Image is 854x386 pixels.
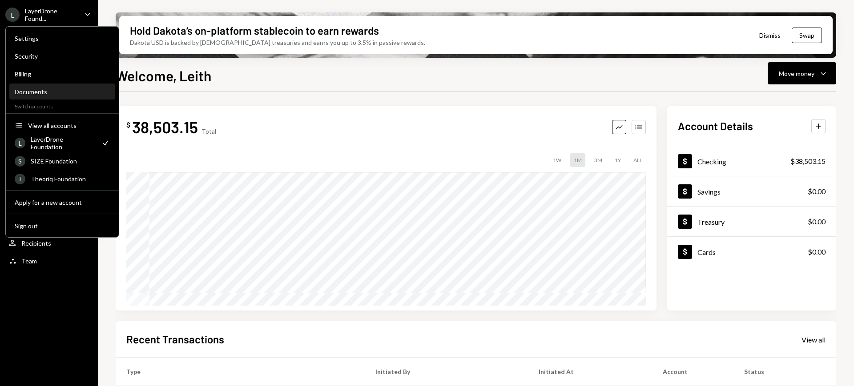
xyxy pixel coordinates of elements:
[733,358,836,386] th: Status
[116,67,211,84] h1: Welcome, Leith
[130,38,425,47] div: Dakota USD is backed by [DEMOGRAPHIC_DATA] treasuries and earns you up to 3.5% in passive rewards.
[652,358,733,386] th: Account
[365,358,528,386] th: Initiated By
[126,120,130,129] div: $
[667,207,836,236] a: Treasury$0.00
[28,122,110,129] div: View all accounts
[15,199,110,206] div: Apply for a new account
[21,257,37,265] div: Team
[697,157,726,166] div: Checking
[779,69,814,78] div: Move money
[9,118,115,134] button: View all accounts
[808,247,826,257] div: $0.00
[15,174,25,184] div: T
[9,171,115,187] a: TTheoriq Foundation
[5,253,93,269] a: Team
[792,28,822,43] button: Swap
[9,195,115,211] button: Apply for a new account
[697,248,716,256] div: Cards
[15,70,110,78] div: Billing
[9,84,115,99] a: Documents
[667,146,836,176] a: Checking$38,503.15
[31,157,110,165] div: SIZE Foundation
[667,237,836,267] a: Cards$0.00
[15,52,110,60] div: Security
[570,153,585,167] div: 1M
[15,222,110,230] div: Sign out
[591,153,606,167] div: 3M
[790,156,826,167] div: $38,503.15
[15,138,25,148] div: L
[9,218,115,234] button: Sign out
[808,216,826,227] div: $0.00
[31,135,96,151] div: LayerDrone Foundation
[697,187,721,196] div: Savings
[667,176,836,206] a: Savings$0.00
[15,156,25,167] div: S
[132,117,198,137] div: 38,503.15
[9,48,115,64] a: Security
[678,119,753,133] h2: Account Details
[31,175,110,183] div: Theoriq Foundation
[15,35,110,42] div: Settings
[9,66,115,82] a: Billing
[528,358,652,386] th: Initiated At
[748,25,792,46] button: Dismiss
[116,358,365,386] th: Type
[5,8,20,22] div: L
[201,127,216,135] div: Total
[611,153,624,167] div: 1Y
[697,218,725,226] div: Treasury
[15,88,110,96] div: Documents
[9,153,115,169] a: SSIZE Foundation
[768,62,836,84] button: Move money
[25,7,77,22] div: LayerDrone Found...
[5,235,93,251] a: Recipients
[630,153,646,167] div: ALL
[21,239,51,247] div: Recipients
[802,334,826,344] a: View all
[130,23,379,38] div: Hold Dakota’s on-platform stablecoin to earn rewards
[549,153,565,167] div: 1W
[808,186,826,197] div: $0.00
[126,332,224,346] h2: Recent Transactions
[9,30,115,46] a: Settings
[6,101,119,110] div: Switch accounts
[802,335,826,344] div: View all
